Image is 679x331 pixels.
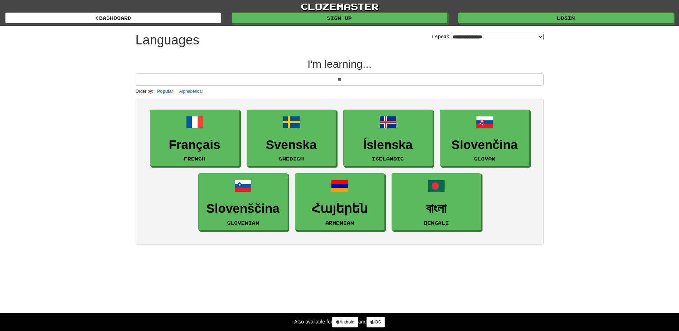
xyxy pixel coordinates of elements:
[198,173,288,230] a: SlovenščinaSlovenian
[5,13,221,23] a: dashboard
[332,317,358,327] a: Android
[136,89,154,94] small: Order by:
[279,156,304,161] small: Swedish
[247,110,336,167] a: SvenskaSwedish
[295,173,384,230] a: ՀայերենArmenian
[444,138,525,152] h3: Slovenčina
[372,156,404,161] small: Icelandic
[451,34,544,40] select: I speak:
[136,58,544,70] h2: I'm learning...
[396,202,477,216] h3: বাংলা
[177,87,205,95] button: Alphabetical
[432,33,543,40] label: I speak:
[440,110,529,167] a: SlovenčinaSlovak
[184,156,205,161] small: French
[155,87,175,95] button: Popular
[227,220,259,225] small: Slovenian
[299,202,380,216] h3: Հայերեն
[202,202,284,216] h3: Slovenščina
[424,220,449,225] small: Bengali
[251,138,332,152] h3: Svenska
[347,138,429,152] h3: Íslenska
[458,13,674,23] a: Login
[474,156,495,161] small: Slovak
[367,317,385,327] a: iOS
[232,13,447,23] a: Sign up
[154,138,236,152] h3: Français
[392,173,481,230] a: বাংলাBengali
[325,220,354,225] small: Armenian
[343,110,433,167] a: ÍslenskaIcelandic
[150,110,239,167] a: FrançaisFrench
[136,33,199,47] h1: Languages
